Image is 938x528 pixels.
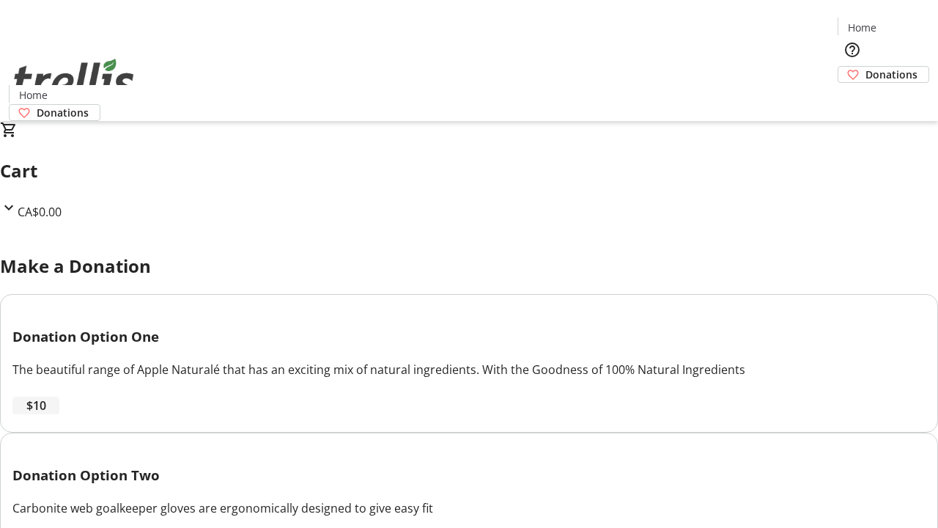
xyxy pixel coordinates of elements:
span: Home [19,87,48,103]
img: Orient E2E Organization 62NfgGhcA5's Logo [9,43,139,116]
button: Cart [838,83,867,112]
span: Donations [37,105,89,120]
button: Help [838,35,867,65]
a: Donations [838,66,929,83]
a: Donations [9,104,100,121]
a: Home [10,87,56,103]
span: Donations [865,67,917,82]
button: $10 [12,397,59,414]
h3: Donation Option Two [12,465,926,485]
span: $10 [26,397,46,414]
h3: Donation Option One [12,326,926,347]
span: Home [848,20,876,35]
div: Carbonite web goalkeeper gloves are ergonomically designed to give easy fit [12,499,926,517]
div: The beautiful range of Apple Naturalé that has an exciting mix of natural ingredients. With the G... [12,361,926,378]
span: CA$0.00 [18,204,62,220]
a: Home [838,20,885,35]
